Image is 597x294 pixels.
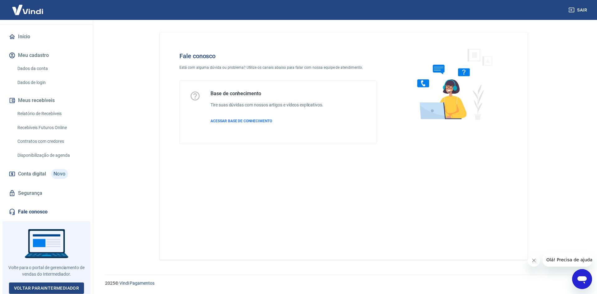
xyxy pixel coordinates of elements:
iframe: Botão para abrir a janela de mensagens [572,269,592,289]
a: ACESSAR BASE DE CONHECIMENTO [211,118,323,124]
a: Fale conosco [7,205,86,219]
img: Vindi [7,0,48,19]
a: Dados de login [15,76,86,89]
h6: Tire suas dúvidas com nossos artigos e vídeos explicativos. [211,102,323,108]
a: Início [7,30,86,44]
span: Conta digital [18,170,46,178]
span: ACESSAR BASE DE CONHECIMENTO [211,119,272,123]
a: Relatório de Recebíveis [15,107,86,120]
a: Voltar paraIntermediador [9,282,84,294]
a: Recebíveis Futuros Online [15,121,86,134]
button: Sair [567,4,590,16]
span: Novo [51,169,68,179]
h4: Fale conosco [179,52,377,60]
a: Segurança [7,186,86,200]
iframe: Fechar mensagem [528,254,540,267]
a: Conta digitalNovo [7,166,86,181]
button: Meu cadastro [7,49,86,62]
a: Dados da conta [15,62,86,75]
span: Olá! Precisa de ajuda? [4,4,52,9]
iframe: Mensagem da empresa [543,253,592,267]
a: Contratos com credores [15,135,86,148]
p: Está com alguma dúvida ou problema? Utilize os canais abaixo para falar com nossa equipe de atend... [179,65,377,70]
a: Vindi Pagamentos [119,281,155,286]
button: Meus recebíveis [7,94,86,107]
h5: Base de conhecimento [211,91,323,97]
a: Disponibilização de agenda [15,149,86,162]
p: 2025 © [105,280,582,287]
img: Fale conosco [405,42,499,125]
